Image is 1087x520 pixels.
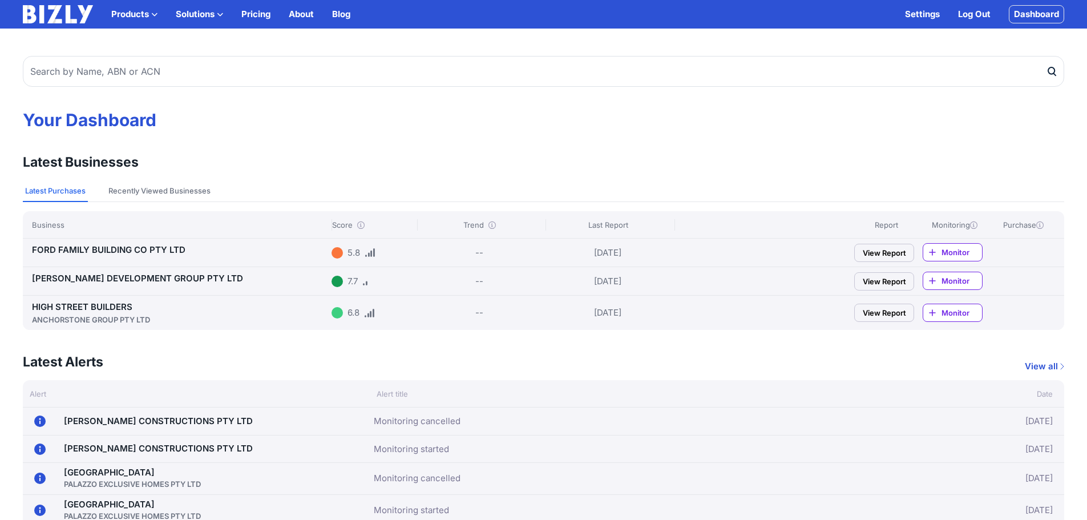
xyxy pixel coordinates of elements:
[883,440,1053,458] div: [DATE]
[941,275,982,287] span: Monitor
[23,153,139,171] h3: Latest Businesses
[905,7,940,21] a: Settings
[32,273,243,284] a: [PERSON_NAME] DEVELOPMENT GROUP PTY LTD
[332,7,350,21] a: Blog
[545,219,669,231] div: Last Report
[23,110,1064,130] h1: Your Dashboard
[941,307,982,319] span: Monitor
[111,7,157,21] button: Products
[64,478,201,490] div: PALAZZO EXCLUSIVE HOMES PTY LTD
[883,467,1053,490] div: [DATE]
[417,219,541,231] div: Trend
[1025,360,1064,373] a: View all
[176,7,223,21] button: Solutions
[106,180,213,202] button: Recently Viewed Businesses
[23,353,103,371] h3: Latest Alerts
[374,414,460,428] a: Monitoring cancelled
[23,180,1064,202] nav: Tabs
[374,442,449,456] a: Monitoring started
[374,471,460,485] a: Monitoring cancelled
[374,503,449,517] a: Monitoring started
[475,246,483,260] div: --
[23,388,370,400] div: Alert
[545,272,669,291] div: [DATE]
[32,244,185,255] a: FORD FAMILY BUILDING CO PTY LTD
[991,219,1055,231] div: Purchase
[23,180,88,202] button: Latest Purchases
[64,443,253,454] a: [PERSON_NAME] CONSTRUCTIONS PTY LTD
[941,247,982,258] span: Monitor
[32,219,327,231] div: Business
[347,306,359,320] div: 6.8
[475,275,483,288] div: --
[854,304,914,322] a: View Report
[923,272,983,290] a: Monitor
[854,272,914,291] a: View Report
[545,300,669,325] div: [DATE]
[64,416,253,426] a: [PERSON_NAME] CONSTRUCTIONS PTY LTD
[332,219,413,231] div: Score
[854,219,918,231] div: Report
[370,388,891,400] div: Alert title
[32,314,327,325] div: ANCHORSTONE GROUP PTY LTD
[64,467,201,490] a: [GEOGRAPHIC_DATA]PALAZZO EXCLUSIVE HOMES PTY LTD
[23,56,1064,87] input: Search by Name, ABN or ACN
[347,275,358,288] div: 7.7
[958,7,991,21] a: Log Out
[475,306,483,320] div: --
[854,244,914,262] a: View Report
[923,304,983,322] a: Monitor
[1009,5,1064,23] a: Dashboard
[883,412,1053,430] div: [DATE]
[545,243,669,262] div: [DATE]
[347,246,360,260] div: 5.8
[32,301,327,325] a: HIGH STREET BUILDERSANCHORSTONE GROUP PTY LTD
[923,243,983,261] a: Monitor
[241,7,270,21] a: Pricing
[923,219,987,231] div: Monitoring
[891,388,1064,400] div: Date
[289,7,314,21] a: About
